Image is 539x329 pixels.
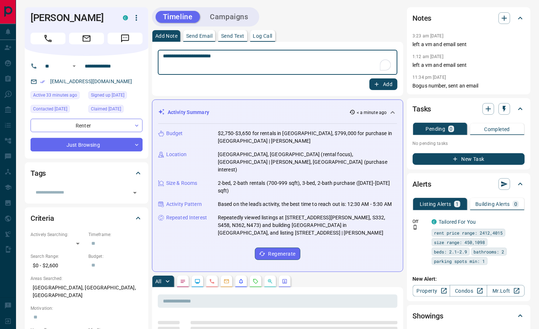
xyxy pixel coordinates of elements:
p: 0 [450,126,453,131]
p: Repeatedly viewed listings at [STREET_ADDRESS][PERSON_NAME], S332, S458, N362, N473) and building... [218,214,397,237]
p: Send Email [186,33,212,38]
p: Based on the lead's activity, the best time to reach out is: 12:30 AM - 5:30 AM [218,200,392,208]
p: 11:34 pm [DATE] [413,75,446,80]
span: Call [31,33,65,44]
span: Contacted [DATE] [33,105,67,113]
div: condos.ca [432,219,437,224]
p: Search Range: [31,253,85,260]
p: Budget [166,130,183,137]
h1: [PERSON_NAME] [31,12,112,24]
p: $2,750-$3,650 for rentals in [GEOGRAPHIC_DATA], $799,000 for purchase in [GEOGRAPHIC_DATA] | [PER... [218,130,397,145]
p: Add Note [155,33,177,38]
span: Email [69,33,104,44]
p: Activity Summary [168,109,209,116]
p: Off [413,218,427,225]
p: Activity Pattern [166,200,202,208]
p: 3:23 am [DATE] [413,33,444,38]
p: All [155,279,161,284]
h2: Showings [413,310,444,322]
span: Claimed [DATE] [91,105,121,113]
span: bathrooms: 2 [474,248,504,255]
div: Sun Feb 11 2024 [88,105,143,115]
svg: Lead Browsing Activity [195,279,200,284]
p: 1:12 am [DATE] [413,54,444,59]
p: Listing Alerts [420,202,452,207]
button: New Task [413,153,525,165]
div: Sun Feb 11 2024 [88,91,143,101]
svg: Requests [253,279,259,284]
p: 0 [514,202,517,207]
button: Add [370,78,397,90]
button: Open [130,188,140,198]
svg: Push Notification Only [413,225,418,230]
p: Send Text [221,33,244,38]
p: 2-bed, 2-bath rentals (700-999 sqft), 3-bed, 2-bath purchase ([DATE]-[DATE] sqft) [218,179,397,195]
p: Building Alerts [475,202,510,207]
svg: Opportunities [267,279,273,284]
p: [GEOGRAPHIC_DATA], [GEOGRAPHIC_DATA], [GEOGRAPHIC_DATA] [31,282,143,301]
span: Signed up [DATE] [91,92,124,99]
p: $0 - $2,600 [31,260,85,272]
span: Message [108,33,143,44]
h2: Tags [31,167,46,179]
span: beds: 2.1-2.9 [434,248,467,255]
p: Location [166,151,187,158]
h2: Criteria [31,212,54,224]
div: Alerts [413,175,525,193]
p: left a vm and email sent [413,61,525,69]
svg: Calls [209,279,215,284]
svg: Notes [180,279,186,284]
div: Thu Oct 16 2025 [31,91,85,101]
div: Just Browsing [31,138,143,151]
h2: Tasks [413,103,431,115]
div: Fri Jul 11 2025 [31,105,85,115]
svg: Email Verified [40,79,45,84]
div: Activity Summary< a minute ago [158,106,397,119]
p: 1 [456,202,459,207]
button: Open [70,62,79,70]
div: Showings [413,307,525,325]
p: Motivation: [31,305,143,312]
p: No pending tasks [413,138,525,149]
svg: Emails [224,279,229,284]
p: [GEOGRAPHIC_DATA], [GEOGRAPHIC_DATA] (rental focus), [GEOGRAPHIC_DATA] | [PERSON_NAME], [GEOGRAPH... [218,151,397,174]
a: Mr.Loft [487,285,524,297]
a: Tailored For You [439,219,476,225]
p: Log Call [253,33,272,38]
button: Regenerate [255,248,300,260]
a: [EMAIL_ADDRESS][DOMAIN_NAME] [50,78,132,84]
a: Property [413,285,450,297]
button: Timeline [156,11,200,23]
button: Campaigns [203,11,256,23]
p: Actively Searching: [31,231,85,238]
span: rent price range: 2412,4015 [434,229,503,236]
span: size range: 450,1098 [434,239,485,246]
p: Budget: [88,253,143,260]
div: Tags [31,164,143,182]
span: Active 33 minutes ago [33,92,77,99]
p: left a vm and email sent [413,41,525,48]
p: New Alert: [413,275,525,283]
div: Criteria [31,210,143,227]
p: < a minute ago [357,109,387,116]
span: parking spots min: 1 [434,257,485,265]
textarea: To enrich screen reader interactions, please activate Accessibility in Grammarly extension settings [163,53,392,72]
p: Timeframe: [88,231,143,238]
div: Notes [413,9,525,27]
p: Repeated Interest [166,214,207,222]
p: Bogus number, sent an email [413,82,525,90]
p: Areas Searched: [31,275,143,282]
div: condos.ca [123,15,128,20]
h2: Notes [413,12,432,24]
p: Pending [426,126,446,131]
div: Tasks [413,100,525,118]
svg: Listing Alerts [238,279,244,284]
a: Condos [450,285,487,297]
div: Renter [31,119,143,132]
svg: Agent Actions [282,279,288,284]
p: Size & Rooms [166,179,197,187]
p: Completed [484,127,510,132]
h2: Alerts [413,178,432,190]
